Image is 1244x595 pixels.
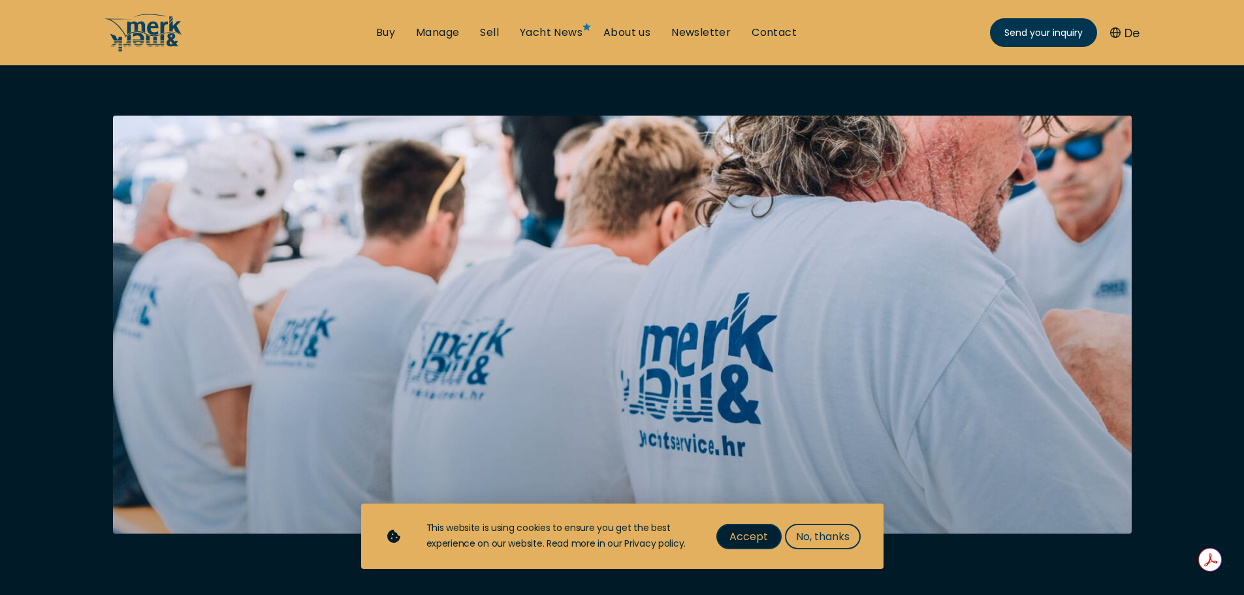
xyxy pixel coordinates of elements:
div: This website is using cookies to ensure you get the best experience on our website. Read more in ... [426,521,690,552]
a: Privacy policy [624,537,684,550]
a: Buy [376,25,395,40]
a: Sell [480,25,499,40]
a: Manage [416,25,459,40]
button: No, thanks [785,524,861,549]
a: About us [603,25,650,40]
a: Newsletter [671,25,731,40]
a: Yacht News [520,25,582,40]
span: Accept [729,528,768,545]
span: No, thanks [796,528,850,545]
a: Contact [752,25,797,40]
button: Accept [716,524,782,549]
span: Send your inquiry [1004,26,1083,40]
button: De [1110,24,1140,42]
a: Send your inquiry [990,18,1097,47]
